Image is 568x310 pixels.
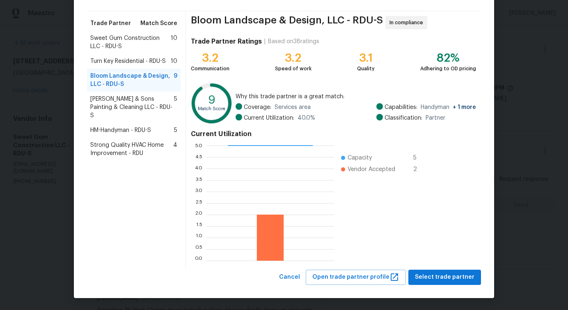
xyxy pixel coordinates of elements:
div: 3.2 [191,54,229,62]
span: 5 [174,126,177,134]
button: Open trade partner profile [306,270,406,285]
span: + 1 more [453,104,476,110]
span: Vendor Accepted [348,165,395,174]
span: 40.0 % [298,114,315,122]
text: 1.0 [196,235,202,240]
span: Cancel [279,272,300,282]
span: 10 [171,57,177,65]
span: Bloom Landscape & Design, LLC - RDU-S [90,72,174,88]
text: 2.5 [195,201,202,206]
span: Current Utilization: [244,114,294,122]
span: In compliance [389,19,426,27]
text: 4.5 [195,155,202,160]
div: Quality [357,65,375,73]
text: 5.0 [195,143,202,148]
span: Services area [275,103,311,111]
span: Classification: [385,114,422,122]
span: 2 [413,165,426,174]
text: 1.5 [196,224,202,229]
span: Select trade partner [415,272,474,282]
div: 3.1 [357,54,375,62]
button: Cancel [276,270,303,285]
div: Adhering to OD pricing [420,65,476,73]
span: Bloom Landscape & Design, LLC - RDU-S [191,16,383,29]
div: Speed of work [275,65,311,73]
span: Open trade partner profile [312,272,399,282]
div: 82% [420,54,476,62]
span: 5 [413,154,426,162]
span: 5 [174,95,177,120]
text: 0.0 [195,258,202,263]
span: Trade Partner [90,19,131,28]
text: 4.0 [195,166,202,171]
span: 10 [171,34,177,51]
div: | [262,37,268,46]
span: Strong Quality HVAC Home Improvement - RDU [90,141,173,157]
span: Partner [426,114,445,122]
span: Capacity [348,154,372,162]
div: Based on 38 ratings [268,37,319,46]
text: 2.0 [195,212,202,217]
h4: Current Utilization [191,130,476,138]
span: Why this trade partner is a great match: [236,93,476,101]
button: Select trade partner [408,270,481,285]
text: 3.0 [195,189,202,194]
span: Match Score [140,19,177,28]
span: 9 [174,72,177,88]
span: Coverage: [244,103,271,111]
h4: Trade Partner Ratings [191,37,262,46]
span: Turn Key Residential - RDU-S [90,57,166,65]
span: Handyman [421,103,476,111]
span: Sweet Gum Construction LLC - RDU-S [90,34,171,51]
span: Capabilities: [385,103,417,111]
div: 3.2 [275,54,311,62]
div: Communication [191,65,229,73]
span: HM-Handyman - RDU-S [90,126,151,134]
text: 9 [208,94,215,106]
span: 4 [173,141,177,157]
text: Match Score [198,106,225,111]
text: 0.5 [195,247,202,252]
text: 3.5 [195,178,202,183]
span: [PERSON_NAME] & Sons Painting & Cleaning LLC - RDU-S [90,95,174,120]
